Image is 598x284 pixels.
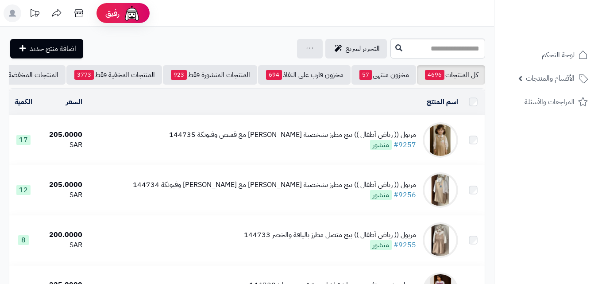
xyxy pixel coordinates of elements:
a: كل المنتجات4696 [417,65,485,85]
a: #9257 [394,140,416,150]
div: مريول (( رياض أطفال )) بيج متصل مطرز بالياقة والخصر 144733 [244,230,416,240]
span: 4696 [425,70,444,80]
div: 205.0000 [41,180,82,190]
span: منشور [370,190,392,200]
div: مريول (( رياض أطفال )) بيج مطرز بشخصية [PERSON_NAME] مع [PERSON_NAME] وفيونكة 144734 [133,180,416,190]
span: 8 [18,235,29,245]
span: اضافة منتج جديد [30,43,76,54]
a: مخزون منتهي57 [351,65,416,85]
img: logo-2.png [538,25,590,43]
a: لوحة التحكم [500,44,593,66]
a: الكمية [15,97,32,107]
div: 205.0000 [41,130,82,140]
div: SAR [41,140,82,150]
a: المنتجات المخفية فقط3773 [66,65,162,85]
a: التحرير لسريع [325,39,387,58]
span: الأقسام والمنتجات [526,72,575,85]
span: 694 [266,70,282,80]
span: 17 [16,135,31,145]
a: اسم المنتج [427,97,458,107]
span: منشور [370,240,392,250]
a: المراجعات والأسئلة [500,91,593,113]
img: مريول (( رياض أطفال )) بيج متصل مطرز بالياقة والخصر 144733 [423,222,458,258]
img: مريول (( رياض أطفال )) بيج مطرز بشخصية سينامورول مع قميص وفيونكة 144735 [423,122,458,158]
span: 3773 [74,70,94,80]
a: اضافة منتج جديد [10,39,83,58]
a: السعر [66,97,82,107]
img: ai-face.png [123,4,141,22]
span: لوحة التحكم [542,49,575,61]
img: مريول (( رياض أطفال )) بيج مطرز بشخصية ستيتش مع قميص وفيونكة 144734 [423,172,458,208]
div: 200.0000 [41,230,82,240]
span: التحرير لسريع [346,43,380,54]
div: مريول (( رياض أطفال )) بيج مطرز بشخصية [PERSON_NAME] مع قميص وفيونكة 144735 [169,130,416,140]
a: تحديثات المنصة [23,4,46,24]
a: المنتجات المنشورة فقط923 [163,65,257,85]
a: #9255 [394,240,416,250]
a: #9256 [394,190,416,200]
span: منشور [370,140,392,150]
span: 12 [16,185,31,195]
span: 57 [359,70,372,80]
div: SAR [41,190,82,200]
a: مخزون قارب على النفاذ694 [258,65,351,85]
div: SAR [41,240,82,250]
span: 923 [171,70,187,80]
span: المراجعات والأسئلة [525,96,575,108]
span: رفيق [105,8,120,19]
